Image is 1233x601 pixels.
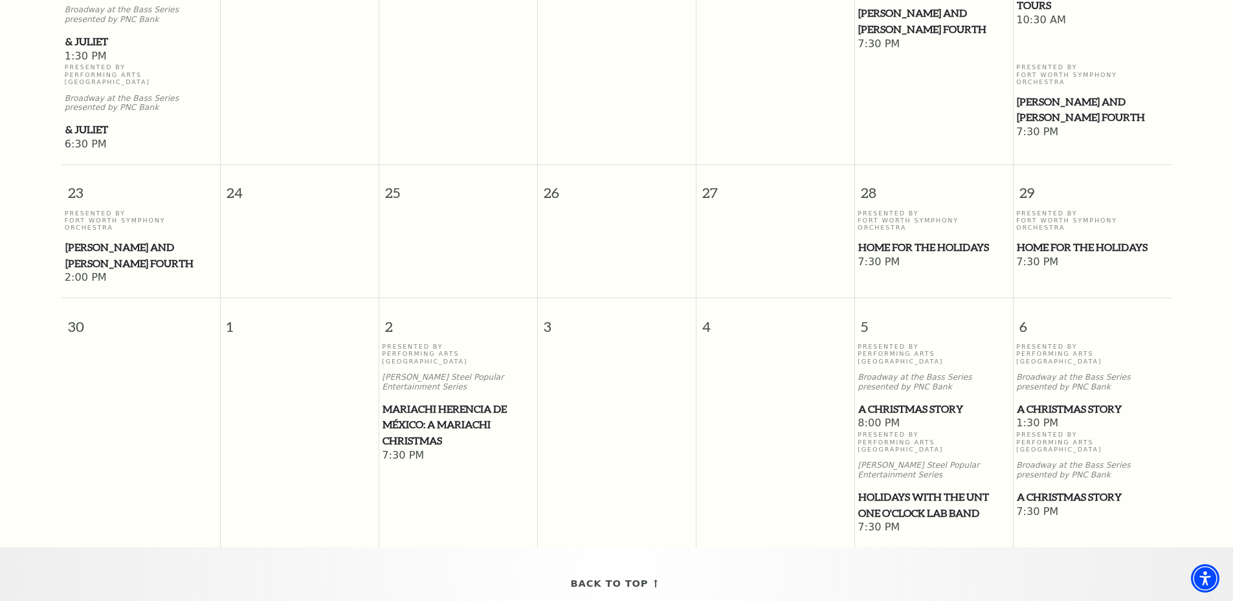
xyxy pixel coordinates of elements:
[1014,298,1172,343] span: 6
[858,461,1010,480] p: [PERSON_NAME] Steel Popular Entertainment Series
[1016,401,1168,417] a: A Christmas Story
[858,38,1010,52] span: 7:30 PM
[65,94,217,113] p: Broadway at the Bass Series presented by PNC Bank
[61,165,220,210] span: 23
[1016,210,1168,232] p: Presented By Fort Worth Symphony Orchestra
[858,5,1009,37] span: [PERSON_NAME] and [PERSON_NAME] Fourth
[538,165,696,210] span: 26
[1016,239,1168,256] a: Home for the Holidays
[65,138,217,152] span: 6:30 PM
[1016,417,1168,431] span: 1:30 PM
[1017,489,1168,505] span: A Christmas Story
[696,298,854,343] span: 4
[1017,239,1168,256] span: Home for the Holidays
[858,343,1010,365] p: Presented By Performing Arts [GEOGRAPHIC_DATA]
[1016,94,1168,126] a: Mozart and Mahler's Fourth
[65,5,217,25] p: Broadway at the Bass Series presented by PNC Bank
[571,576,649,592] span: Back To Top
[1016,489,1168,505] a: A Christmas Story
[1016,14,1168,28] span: 10:30 AM
[858,521,1010,535] span: 7:30 PM
[858,256,1010,270] span: 7:30 PM
[858,239,1010,256] a: Home for the Holidays
[858,373,1010,392] p: Broadway at the Bass Series presented by PNC Bank
[379,298,537,343] span: 2
[65,63,217,85] p: Presented By Performing Arts [GEOGRAPHIC_DATA]
[858,417,1010,431] span: 8:00 PM
[61,298,220,343] span: 30
[1017,94,1168,126] span: [PERSON_NAME] and [PERSON_NAME] Fourth
[65,239,216,271] span: [PERSON_NAME] and [PERSON_NAME] Fourth
[1016,461,1168,480] p: Broadway at the Bass Series presented by PNC Bank
[538,298,696,343] span: 3
[382,449,534,463] span: 7:30 PM
[855,165,1013,210] span: 28
[1016,505,1168,519] span: 7:30 PM
[858,210,1010,232] p: Presented By Fort Worth Symphony Orchestra
[1016,63,1168,85] p: Presented By Fort Worth Symphony Orchestra
[858,5,1010,37] a: Mozart and Mahler's Fourth
[383,401,533,449] span: Mariachi Herencia de México: A Mariachi Christmas
[1014,165,1172,210] span: 29
[65,34,216,50] span: & Juliet
[696,165,854,210] span: 27
[379,165,537,210] span: 25
[221,298,379,343] span: 1
[855,298,1013,343] span: 5
[221,165,379,210] span: 24
[65,271,217,285] span: 2:00 PM
[1016,373,1168,392] p: Broadway at the Bass Series presented by PNC Bank
[65,34,217,50] a: & Juliet
[1191,564,1219,593] div: Accessibility Menu
[1017,401,1168,417] span: A Christmas Story
[382,401,534,449] a: Mariachi Herencia de México: A Mariachi Christmas
[65,122,216,138] span: & Juliet
[1016,343,1168,365] p: Presented By Performing Arts [GEOGRAPHIC_DATA]
[858,431,1010,453] p: Presented By Performing Arts [GEOGRAPHIC_DATA]
[858,401,1009,417] span: A Christmas Story
[1016,126,1168,140] span: 7:30 PM
[1016,256,1168,270] span: 7:30 PM
[858,489,1009,521] span: Holidays with the UNT One O'Clock Lab Band
[858,239,1009,256] span: Home for the Holidays
[65,50,217,64] span: 1:30 PM
[858,489,1010,521] a: Holidays with the UNT One O'Clock Lab Band
[65,210,217,232] p: Presented By Fort Worth Symphony Orchestra
[65,122,217,138] a: & Juliet
[382,373,534,392] p: [PERSON_NAME] Steel Popular Entertainment Series
[65,239,217,271] a: Mozart and Mahler's Fourth
[1016,431,1168,453] p: Presented By Performing Arts [GEOGRAPHIC_DATA]
[858,401,1010,417] a: A Christmas Story
[382,343,534,365] p: Presented By Performing Arts [GEOGRAPHIC_DATA]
